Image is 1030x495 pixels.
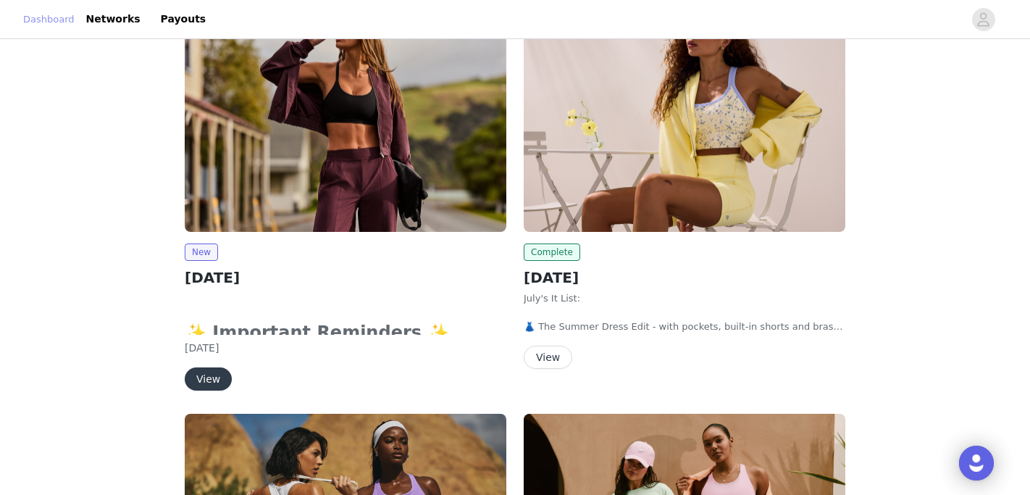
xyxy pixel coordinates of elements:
span: Complete [524,244,580,261]
h2: [DATE] [524,267,845,288]
a: View [524,352,572,363]
a: Payouts [152,3,215,36]
a: Dashboard [23,12,75,27]
h2: [DATE] [185,267,506,288]
a: Networks [78,3,149,36]
span: New [185,244,218,261]
span: [DATE] [185,342,219,354]
strong: ✨ Important Reminders ✨ [185,323,459,343]
p: July's It List: [524,291,845,306]
button: View [524,346,572,369]
button: View [185,367,232,391]
div: avatar [976,8,990,31]
a: View [185,374,232,385]
div: Open Intercom Messenger [959,446,994,481]
p: 👗 The Summer Dress Edit - with pockets, built-in shorts and bras, of course. [524,320,845,334]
